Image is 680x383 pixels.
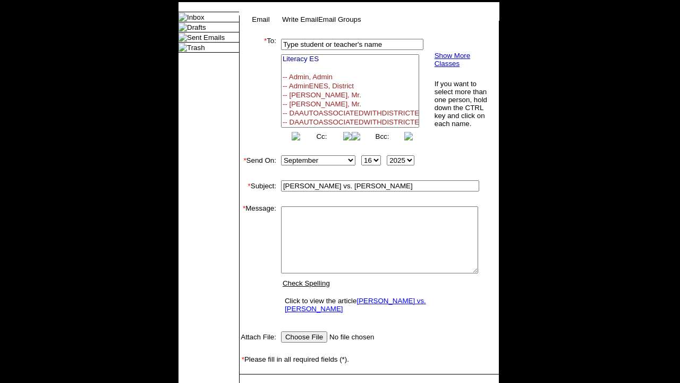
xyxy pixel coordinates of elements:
[292,132,300,140] img: button_left.png
[252,15,269,23] a: Email
[240,168,250,178] img: spacer.gif
[276,87,279,93] img: spacer.gif
[187,34,225,41] a: Sent Emails
[435,52,470,68] a: Show More Classes
[187,13,205,21] a: Inbox
[240,178,276,194] td: Subject:
[187,23,206,31] a: Drafts
[240,355,499,363] td: Please fill in all required fields (*).
[240,153,276,168] td: Send On:
[285,297,426,313] a: [PERSON_NAME] vs. [PERSON_NAME]
[240,329,276,345] td: Attach File:
[240,37,276,143] td: To:
[240,204,276,319] td: Message:
[276,337,277,337] img: spacer.gif
[282,100,419,109] option: -- [PERSON_NAME], Mr.
[178,23,187,31] img: folder_icon.gif
[282,55,419,64] option: Literacy ES
[282,82,419,91] option: -- AdminENES, District
[283,279,330,287] a: Check Spelling
[240,363,250,374] img: spacer.gif
[404,132,413,140] img: button_right.png
[434,79,490,128] td: If you want to select more than one person, hold down the CTRL key and click on each name.
[343,132,352,140] img: button_right.png
[282,109,419,118] option: -- DAAUTOASSOCIATEDWITHDISTRICTEN, DAAUTOASSOCIATEDWITHDISTRICTEN
[240,319,250,329] img: spacer.gif
[240,143,250,153] img: spacer.gif
[178,43,187,52] img: folder_icon.gif
[276,186,277,186] img: spacer.gif
[282,294,477,315] td: Click to view the article
[240,374,248,382] img: spacer.gif
[316,132,327,140] a: Cc:
[240,345,250,355] img: spacer.gif
[282,15,318,23] a: Write Email
[376,132,389,140] a: Bcc:
[352,132,360,140] img: button_left.png
[240,194,250,204] img: spacer.gif
[282,91,419,100] option: -- [PERSON_NAME], Mr.
[178,13,187,21] img: folder_icon.gif
[178,33,187,41] img: folder_icon.gif
[187,44,205,52] a: Trash
[282,118,419,127] option: -- DAAUTOASSOCIATEDWITHDISTRICTES, DAAUTOASSOCIATEDWITHDISTRICTES
[282,73,419,82] option: -- Admin, Admin
[318,15,361,23] a: Email Groups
